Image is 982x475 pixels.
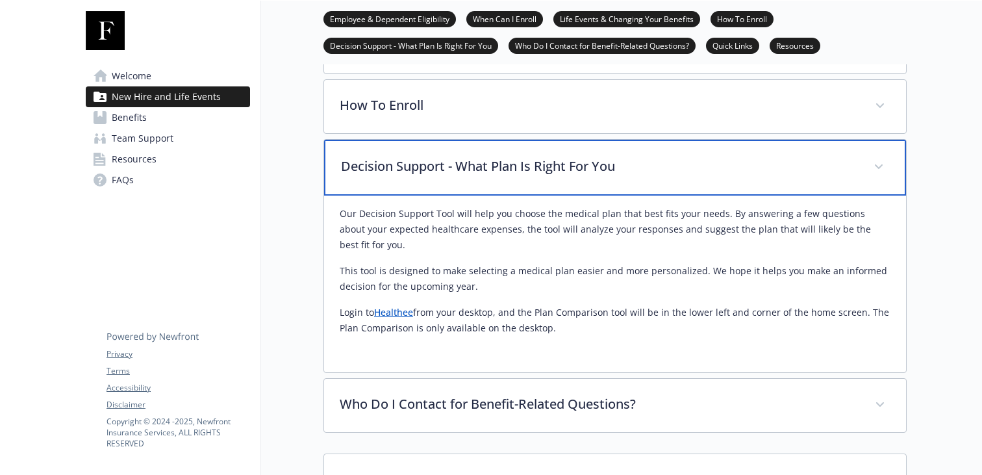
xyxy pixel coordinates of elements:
p: Who Do I Contact for Benefit-Related Questions? [340,394,859,414]
p: How To Enroll [340,96,859,115]
a: Quick Links [706,39,759,51]
a: Decision Support - What Plan Is Right For You [323,39,498,51]
a: Resources [770,39,820,51]
a: Resources [86,149,250,170]
span: Resources [112,149,157,170]
span: New Hire and Life Events [112,86,221,107]
a: Employee & Dependent Eligibility [323,12,456,25]
a: Who Do I Contact for Benefit-Related Questions? [509,39,696,51]
div: Who Do I Contact for Benefit-Related Questions? [324,379,906,432]
p: Our Decision Support Tool will help you choose the medical plan that best fits your needs. By ans... [340,206,890,253]
a: FAQs [86,170,250,190]
p: Copyright © 2024 - 2025 , Newfront Insurance Services, ALL RIGHTS RESERVED [107,416,249,449]
a: Disclaimer [107,399,249,411]
span: Benefits [112,107,147,128]
div: How To Enroll [324,80,906,133]
span: Team Support [112,128,173,149]
a: Terms [107,365,249,377]
span: FAQs [112,170,134,190]
a: Benefits [86,107,250,128]
a: New Hire and Life Events [86,86,250,107]
a: When Can I Enroll [466,12,543,25]
a: Privacy [107,348,249,360]
div: Decision Support - What Plan Is Right For You [324,196,906,372]
a: Welcome [86,66,250,86]
a: Life Events & Changing Your Benefits [553,12,700,25]
p: Login to from your desktop, and the Plan Comparison tool will be in the lower left and corner of ... [340,305,890,336]
a: Accessibility [107,382,249,394]
span: Welcome [112,66,151,86]
p: This tool is designed to make selecting a medical plan easier and more personalized. We hope it h... [340,263,890,294]
p: Decision Support - What Plan Is Right For You [341,157,858,176]
a: How To Enroll [711,12,774,25]
div: Decision Support - What Plan Is Right For You [324,140,906,196]
a: Team Support [86,128,250,149]
a: Healthee [374,306,413,318]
